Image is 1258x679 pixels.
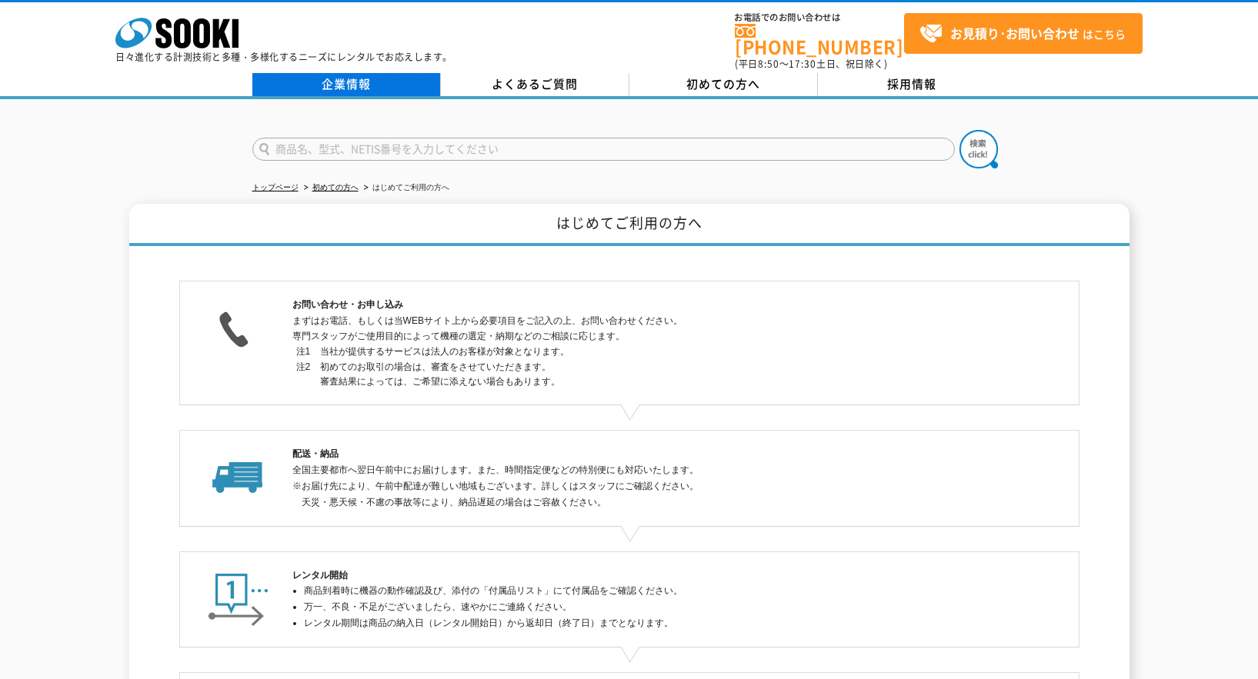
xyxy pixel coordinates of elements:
h1: はじめてご利用の方へ [129,204,1130,246]
img: お問い合わせ・お申し込み [191,297,286,356]
input: 商品名、型式、NETIS番号を入力してください [252,138,955,161]
p: 全国主要都市へ翌日午前中にお届けします。また、時間指定便などの特別便にも対応いたします。 [292,462,966,478]
dd: 当社が提供するサービスは法人のお客様が対象となります。 [320,344,966,359]
h2: お問い合わせ・お申し込み [292,297,966,313]
li: 商品到着時に機器の動作確認及び、添付の「付属品リスト」にて付属品をご確認ください。 [304,583,966,599]
span: はこちら [919,22,1126,45]
a: お見積り･お問い合わせはこちら [904,13,1143,54]
p: 日々進化する計測技術と多種・多様化するニーズにレンタルでお応えします。 [115,52,452,62]
dt: 注1 [296,344,311,359]
a: [PHONE_NUMBER] [735,24,904,55]
a: 初めての方へ [629,73,818,96]
span: 初めての方へ [686,75,760,92]
a: トップページ [252,183,299,191]
a: 採用情報 [818,73,1006,96]
img: btn_search.png [959,130,998,168]
p: まずはお電話、もしくは当WEBサイト上から必要項目をご記入の上、お問い合わせください。 専門スタッフがご使用目的によって機種の選定・納期などのご相談に応じます。 [292,313,966,345]
a: よくあるご質問 [441,73,629,96]
strong: お見積り･お問い合わせ [950,24,1079,42]
img: レンタル開始 [191,567,286,627]
li: レンタル期間は商品の納入日（レンタル開始日）から返却日（終了日）までとなります。 [304,615,966,631]
a: 初めての方へ [312,183,359,191]
li: はじめてご利用の方へ [361,180,449,196]
dt: 注2 [296,360,311,374]
li: 万一、不良・不足がございましたら、速やかにご連絡ください。 [304,599,966,615]
span: お電話でのお問い合わせは [735,13,904,22]
p: ※お届け先により、午前中配達が難しい地域もございます。詳しくはスタッフにご確認ください。 天災・悪天候・不慮の事故等により、納品遅延の場合はご容赦ください。 [302,478,966,511]
h2: 配送・納品 [292,446,966,462]
h2: レンタル開始 [292,567,966,584]
span: 17:30 [789,57,816,71]
span: 8:50 [758,57,779,71]
dd: 初めてのお取引の場合は、審査をさせていただきます。 審査結果によっては、ご希望に添えない場合もあります。 [320,360,966,390]
img: 配送・納品 [191,446,285,496]
a: 企業情報 [252,73,441,96]
span: (平日 ～ 土日、祝日除く) [735,57,887,71]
